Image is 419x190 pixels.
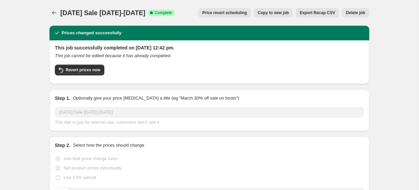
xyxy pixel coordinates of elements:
[64,156,117,161] span: Use bulk price change rules
[73,95,239,102] p: Optionally give your price [MEDICAL_DATA] a title (eg "March 30% off sale on boots")
[202,10,247,15] span: Price revert scheduling
[55,65,104,75] button: Revert prices now
[55,95,70,102] h2: Step 1.
[155,10,172,15] span: Complete
[342,8,369,17] button: Delete job
[49,8,59,17] button: Price change jobs
[66,67,100,73] span: Revert prices now
[258,10,289,15] span: Copy to new job
[295,8,339,17] button: Export Recap CSV
[64,165,121,170] span: Set product prices individually
[300,10,335,15] span: Export Recap CSV
[62,30,121,36] h2: Prices changed successfully
[254,8,293,17] button: Copy to new job
[55,120,159,125] span: This title is just for internal use, customers won't see it
[55,142,70,149] h2: Step 2.
[60,9,145,16] span: [DATE] Sale [DATE]-[DATE]
[55,53,171,58] i: This job cannot be edited because it has already completed.
[346,10,365,15] span: Delete job
[73,142,144,149] p: Select how the prices should change
[64,175,96,180] span: Use CSV upload
[55,44,364,51] h2: This job successfully completed on [DATE] 12:42 pm.
[198,8,251,17] button: Price revert scheduling
[55,107,364,118] input: 30% off holiday sale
